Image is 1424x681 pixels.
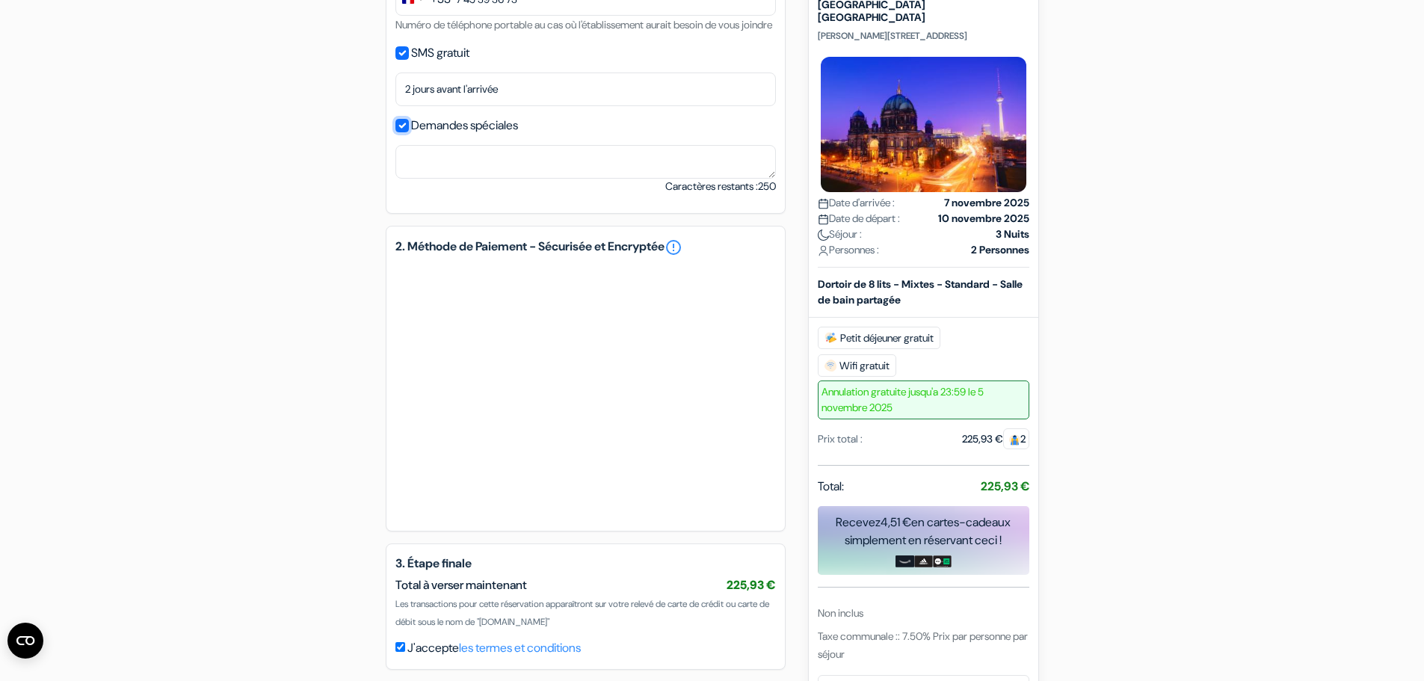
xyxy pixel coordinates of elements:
label: SMS gratuit [411,43,469,64]
button: Ouvrir le widget CMP [7,623,43,659]
h5: 3. Étape finale [395,556,776,570]
span: Personnes : [818,243,879,259]
h5: 2. Méthode de Paiement - Sécurisée et Encryptée [395,238,776,256]
b: Dortoir de 8 lits - Mixtes - Standard - Salle de bain partagée [818,278,1023,307]
span: 2 [1003,429,1029,450]
span: Wifi gratuit [818,355,896,378]
span: Annulation gratuite jusqu'a 23:59 le 5 novembre 2025 [818,381,1029,420]
label: Demandes spéciales [411,115,518,136]
span: Petit déjeuner gratuit [818,327,940,350]
img: amazon-card-no-text.png [896,556,914,568]
span: 250 [758,179,776,193]
span: 225,93 € [727,577,776,593]
span: Date d'arrivée : [818,196,895,212]
img: free_breakfast.svg [824,333,837,345]
small: Numéro de téléphone portable au cas où l'établissement aurait besoin de vous joindre [395,18,772,31]
small: Caractères restants : [665,179,776,194]
strong: 3 Nuits [996,227,1029,243]
label: J'accepte [407,639,581,657]
div: Prix total : [818,432,863,448]
img: user_icon.svg [818,246,829,257]
img: adidas-card.png [914,556,933,568]
span: Séjour : [818,227,862,243]
p: [PERSON_NAME][STREET_ADDRESS] [818,30,1029,42]
span: Les transactions pour cette réservation apparaîtront sur votre relevé de carte de crédit ou carte... [395,598,769,628]
img: moon.svg [818,230,829,241]
span: Date de départ : [818,212,900,227]
strong: 7 novembre 2025 [944,196,1029,212]
img: calendar.svg [818,199,829,210]
iframe: Cadre de saisie sécurisé pour le paiement [410,277,761,504]
strong: 225,93 € [981,479,1029,495]
span: 4,51 € [881,515,911,531]
strong: 2 Personnes [971,243,1029,259]
img: free_wifi.svg [824,360,836,372]
img: guest.svg [1009,435,1020,446]
img: uber-uber-eats-card.png [933,556,952,568]
span: Total à verser maintenant [395,577,527,593]
strong: 10 novembre 2025 [938,212,1029,227]
span: Taxe communale :: 7.50% Prix par personne par séjour [818,629,1028,661]
a: error_outline [665,238,682,256]
div: 225,93 € [962,432,1029,448]
img: calendar.svg [818,215,829,226]
span: Total: [818,478,844,496]
div: Recevez en cartes-cadeaux simplement en réservant ceci ! [818,514,1029,550]
a: les termes et conditions [459,640,581,656]
div: Non inclus [818,605,1029,621]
